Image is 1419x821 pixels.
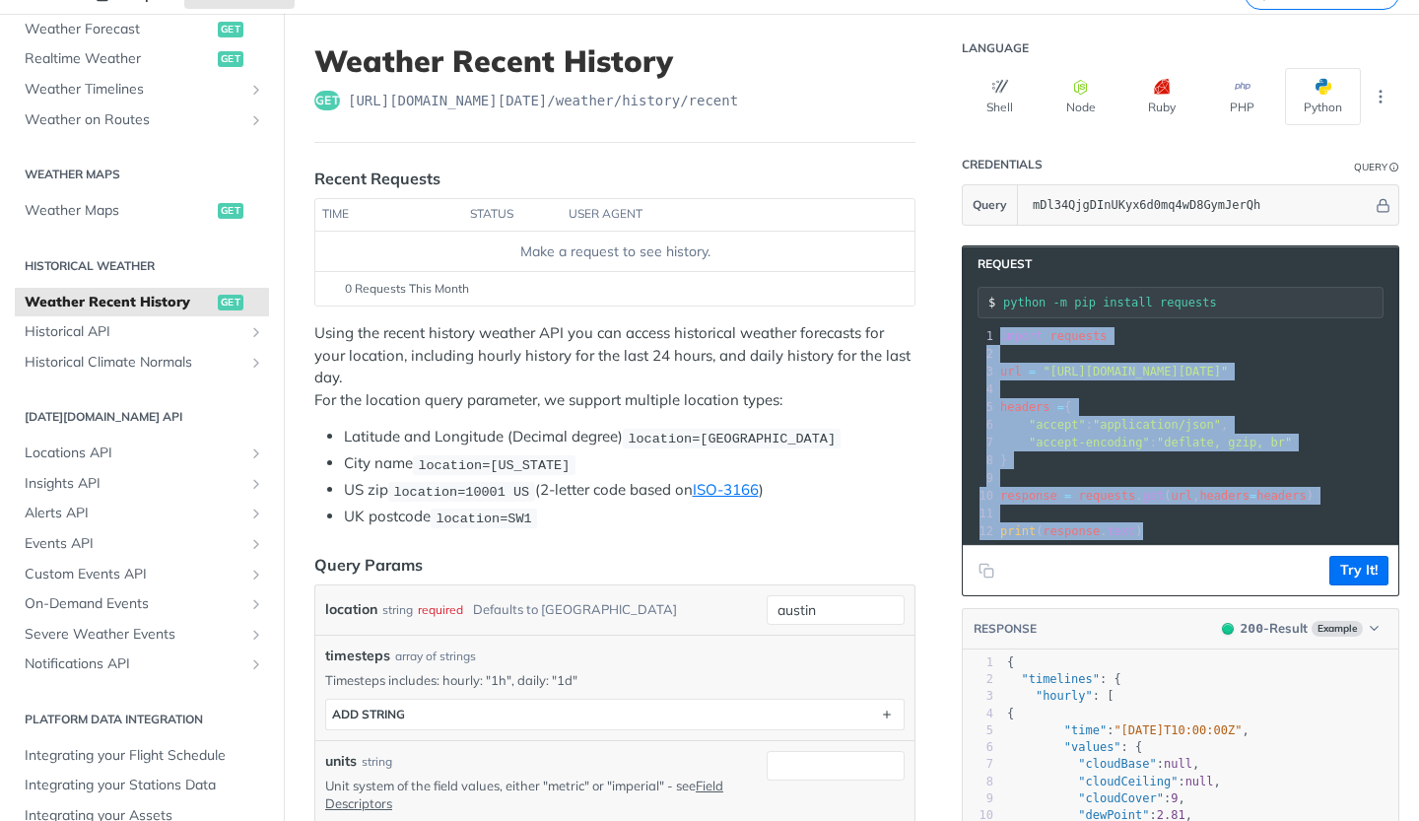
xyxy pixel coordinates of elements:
[15,741,269,771] a: Integrating your Flight Schedule
[1241,619,1308,639] div: - Result
[25,565,243,584] span: Custom Events API
[25,504,243,523] span: Alerts API
[1007,740,1142,754] span: : {
[1043,68,1118,125] button: Node
[436,511,531,525] span: location=SW1
[968,256,1032,272] span: Request
[1000,489,1314,503] span: . ( , )
[248,445,264,461] button: Show subpages for Locations API
[963,185,1018,225] button: Query
[463,199,562,231] th: status
[25,322,243,342] span: Historical API
[1029,418,1086,432] span: "accept"
[248,627,264,643] button: Show subpages for Severe Weather Events
[344,506,915,528] li: UK postcode
[15,15,269,44] a: Weather Forecastget
[25,49,213,69] span: Realtime Weather
[25,80,243,100] span: Weather Timelines
[1057,400,1064,414] span: =
[25,353,243,373] span: Historical Climate Normals
[344,452,915,475] li: City name
[1021,672,1099,686] span: "timelines"
[314,553,423,577] div: Query Params
[962,157,1043,172] div: Credentials
[1029,365,1036,378] span: =
[15,620,269,650] a: Severe Weather EventsShow subpages for Severe Weather Events
[1007,757,1199,771] span: : ,
[963,487,996,505] div: 10
[344,426,915,448] li: Latitude and Longitude (Decimal degree)
[1250,489,1256,503] span: =
[1064,740,1121,754] span: "values"
[248,596,264,612] button: Show subpages for On-Demand Events
[15,589,269,619] a: On-Demand EventsShow subpages for On-Demand Events
[314,167,440,190] div: Recent Requests
[1064,723,1107,737] span: "time"
[962,40,1029,56] div: Language
[963,380,996,398] div: 4
[1373,195,1393,215] button: Hide
[248,112,264,128] button: Show subpages for Weather on Routes
[15,469,269,499] a: Insights APIShow subpages for Insights API
[15,439,269,468] a: Locations APIShow subpages for Locations API
[1007,707,1014,720] span: {
[25,201,213,221] span: Weather Maps
[973,556,1000,585] button: Copy to clipboard
[345,280,469,298] span: 0 Requests This Month
[473,595,677,624] div: Defaults to [GEOGRAPHIC_DATA]
[1043,524,1100,538] span: response
[15,771,269,800] a: Integrating your Stations Data
[25,474,243,494] span: Insights API
[1000,400,1050,414] span: headers
[1114,723,1242,737] span: "[DATE]T10:00:00Z"
[323,241,907,262] div: Make a request to see history.
[325,671,905,689] p: Timesteps includes: hourly: "1h", daily: "1d"
[1064,489,1071,503] span: =
[248,82,264,98] button: Show subpages for Weather Timelines
[963,706,993,722] div: 4
[15,317,269,347] a: Historical APIShow subpages for Historical API
[1007,655,1014,669] span: {
[963,756,993,773] div: 7
[25,594,243,614] span: On-Demand Events
[693,480,759,499] a: ISO-3166
[1007,723,1250,737] span: : ,
[1078,775,1178,788] span: "cloudCeiling"
[1222,623,1234,635] span: 200
[1171,791,1178,805] span: 9
[1389,163,1399,172] i: Information
[628,431,836,445] span: location=[GEOGRAPHIC_DATA]
[973,619,1038,639] button: RESPONSE
[15,105,269,135] a: Weather on RoutesShow subpages for Weather on Routes
[963,434,996,451] div: 7
[1157,436,1292,449] span: "deflate, gzip, br"
[1143,489,1165,503] span: get
[248,324,264,340] button: Show subpages for Historical API
[962,68,1038,125] button: Shell
[963,398,996,416] div: 5
[1123,68,1199,125] button: Ruby
[1078,757,1156,771] span: "cloudBase"
[15,499,269,528] a: Alerts APIShow subpages for Alerts API
[15,408,269,426] h2: [DATE][DOMAIN_NAME] API
[393,484,529,499] span: location=10001 US
[15,257,269,275] h2: Historical Weather
[248,355,264,371] button: Show subpages for Historical Climate Normals
[1185,775,1214,788] span: null
[248,506,264,521] button: Show subpages for Alerts API
[1164,757,1192,771] span: null
[325,646,390,666] span: timesteps
[25,654,243,674] span: Notifications API
[325,751,357,772] label: units
[418,595,463,624] div: required
[15,711,269,728] h2: Platform DATA integration
[1036,689,1093,703] span: "hourly"
[15,166,269,183] h2: Weather Maps
[25,110,243,130] span: Weather on Routes
[218,22,243,37] span: get
[963,688,993,705] div: 3
[1000,436,1292,449] span: :
[963,739,993,756] div: 6
[1329,556,1388,585] button: Try It!
[963,416,996,434] div: 6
